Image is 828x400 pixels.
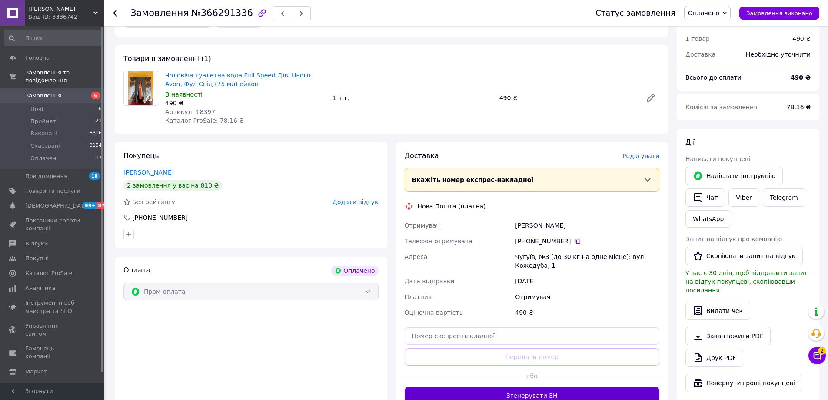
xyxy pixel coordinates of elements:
[685,349,743,367] a: Друк PDF
[123,151,159,160] span: Покупець
[685,74,742,81] span: Всього до сплати
[96,118,102,125] span: 21
[123,180,222,191] div: 2 замовлення у вас на 810 ₴
[165,91,203,98] span: В наявності
[792,34,811,43] div: 490 ₴
[113,9,120,17] div: Повернутися назад
[808,347,826,364] button: Чат з покупцем2
[25,322,80,338] span: Управління сайтом
[83,202,97,209] span: 99+
[519,372,545,380] span: або
[405,327,660,345] input: Номер експрес-накладної
[513,249,661,273] div: Чугуїв, №3 (до 30 кг на одне місце): вул. Кожедуба, 1
[791,74,811,81] b: 490 ₴
[30,105,43,113] span: Нові
[513,305,661,320] div: 490 ₴
[123,266,150,274] span: Оплата
[90,130,102,138] span: 8316
[96,155,102,162] span: 17
[28,5,93,13] span: Ейвон Дешево
[30,130,57,138] span: Виконані
[128,71,154,105] img: Чоловіча туалетна вода Full Speed Для Нього Avon, Фул Спід (75 мл) ейвон
[685,327,771,345] a: Завантажити PDF
[25,299,80,315] span: Інструменти веб-майстра та SEO
[405,293,432,300] span: Платник
[685,302,750,320] button: Видати чек
[405,151,439,160] span: Доставка
[685,374,802,392] button: Повернути гроші покупцеві
[622,152,659,159] span: Редагувати
[329,92,495,104] div: 1 шт.
[30,118,57,125] span: Прийняті
[405,238,472,245] span: Телефон отримувача
[25,202,90,210] span: [DEMOGRAPHIC_DATA]
[685,188,725,207] button: Чат
[25,187,80,195] span: Товари та послуги
[513,273,661,289] div: [DATE]
[25,217,80,232] span: Показники роботи компанії
[333,198,378,205] span: Додати відгук
[405,309,463,316] span: Оціночна вартість
[25,255,49,262] span: Покупці
[685,138,695,146] span: Дії
[28,13,104,21] div: Ваш ID: 3336742
[405,278,455,285] span: Дата відправки
[513,218,661,233] div: [PERSON_NAME]
[515,237,659,245] div: [PHONE_NUMBER]
[25,172,67,180] span: Повідомлення
[25,92,61,100] span: Замовлення
[25,368,47,376] span: Маркет
[685,155,750,162] span: Написати покупцеві
[132,198,175,205] span: Без рейтингу
[89,172,100,180] span: 18
[685,104,758,111] span: Комісія за замовлення
[728,188,759,207] a: Viber
[787,104,811,111] span: 78.16 ₴
[191,8,253,18] span: №366291336
[412,176,534,183] span: Вкажіть номер експрес-накладної
[685,51,715,58] span: Доставка
[685,235,782,242] span: Запит на відгук про компанію
[818,347,826,355] span: 2
[123,54,211,63] span: Товари в замовленні (1)
[131,213,189,222] div: [PHONE_NUMBER]
[25,240,48,248] span: Відгуки
[30,155,58,162] span: Оплачені
[165,72,310,87] a: Чоловіча туалетна вода Full Speed Для Нього Avon, Фул Спід (75 мл) ейвон
[741,45,816,64] div: Необхідно уточнити
[688,10,719,17] span: Оплачено
[685,269,808,294] span: У вас є 30 днів, щоб відправити запит на відгук покупцеві, скопіювавши посилання.
[165,108,215,115] span: Артикул: 18397
[739,7,819,20] button: Замовлення виконано
[763,188,805,207] a: Telegram
[25,54,50,62] span: Головна
[405,253,428,260] span: Адреса
[25,345,80,360] span: Гаманець компанії
[496,92,638,104] div: 490 ₴
[90,142,102,150] span: 3154
[405,222,440,229] span: Отримувач
[513,289,661,305] div: Отримувач
[130,8,189,18] span: Замовлення
[685,35,710,42] span: 1 товар
[685,167,783,185] button: Надіслати інструкцію
[165,99,325,108] div: 490 ₴
[685,247,803,265] button: Скопіювати запит на відгук
[4,30,103,46] input: Пошук
[99,105,102,113] span: 6
[595,9,675,17] div: Статус замовлення
[416,202,488,211] div: Нова Пошта (платна)
[91,92,100,99] span: 6
[25,269,72,277] span: Каталог ProSale
[97,202,107,209] span: 87
[123,169,174,176] a: [PERSON_NAME]
[746,10,812,17] span: Замовлення виконано
[331,266,378,276] div: Оплачено
[165,117,244,124] span: Каталог ProSale: 78.16 ₴
[25,284,55,292] span: Аналітика
[30,142,60,150] span: Скасовані
[642,89,659,107] a: Редагувати
[685,210,731,228] a: WhatsApp
[25,69,104,84] span: Замовлення та повідомлення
